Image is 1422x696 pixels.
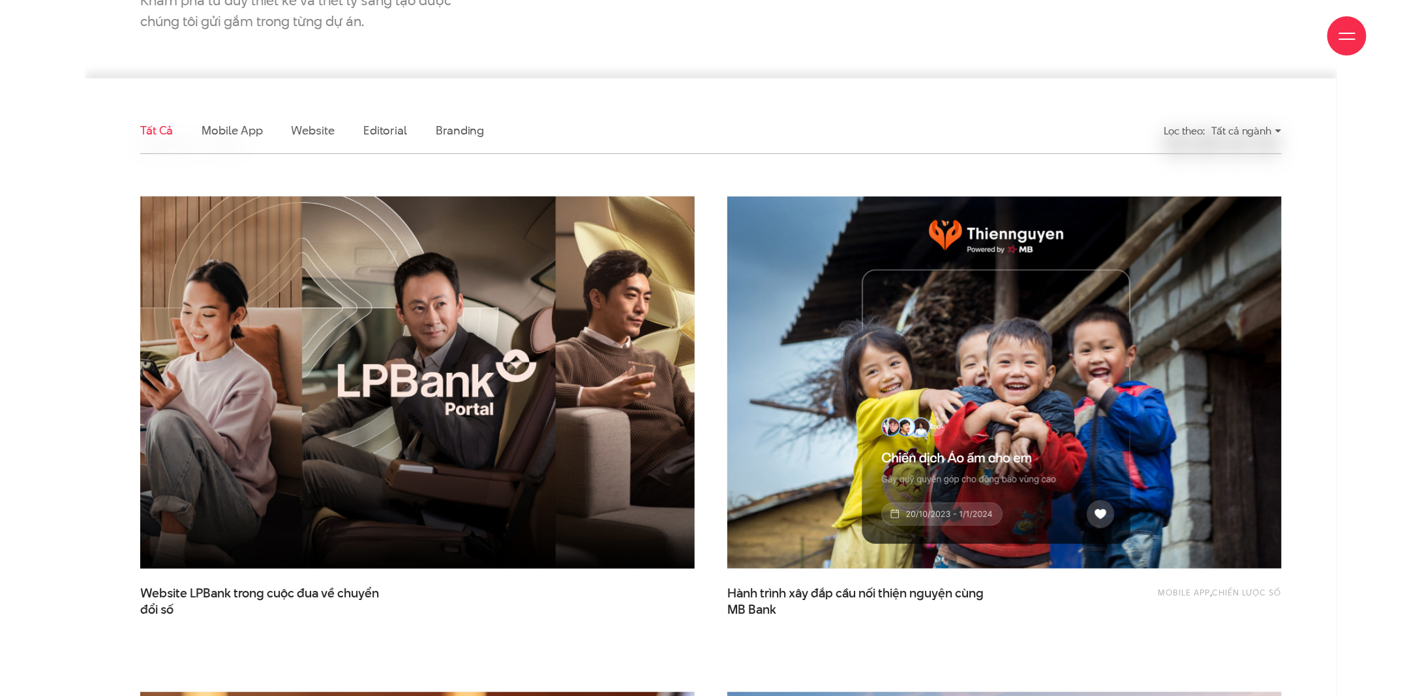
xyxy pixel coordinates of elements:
[727,585,988,618] a: Hành trình xây đắp cầu nối thiện nguyện cùngMB Bank
[363,122,407,138] a: Editorial
[1060,585,1282,611] div: ,
[727,197,1282,569] img: thumb
[140,601,174,618] span: đổi số
[140,585,401,618] a: Website LPBank trong cuộc đua về chuyểnđổi số
[727,585,988,618] span: Hành trình xây đắp cầu nối thiện nguyện cùng
[292,122,335,138] a: Website
[140,585,401,618] span: Website LPBank trong cuộc đua về chuyển
[113,178,723,587] img: LPBank portal
[140,122,173,138] a: Tất cả
[1211,119,1282,142] div: Tất cả ngành
[1158,586,1210,598] a: Mobile app
[1164,119,1205,142] div: Lọc theo:
[202,122,262,138] a: Mobile app
[1212,586,1282,598] a: Chiến lược số
[727,601,776,618] span: MB Bank
[436,122,484,138] a: Branding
